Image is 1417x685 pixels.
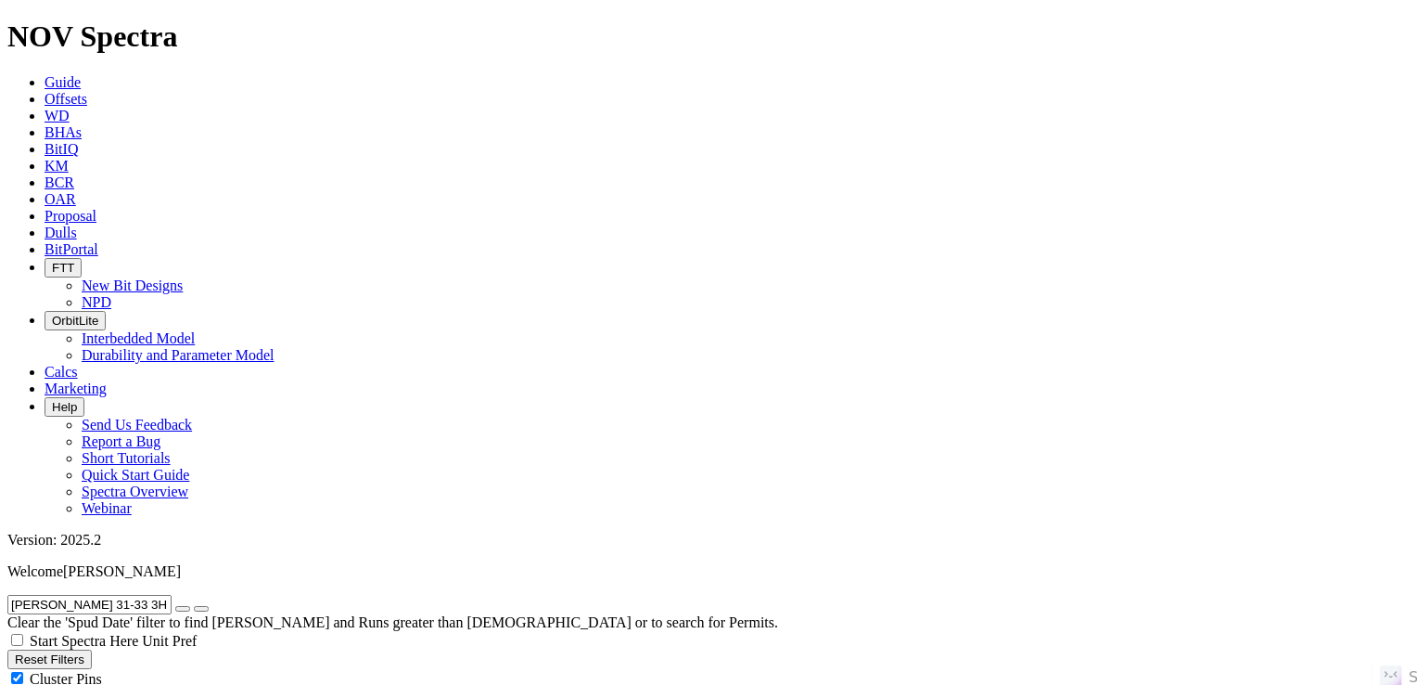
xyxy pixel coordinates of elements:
[45,208,96,224] a: Proposal
[45,225,77,240] a: Dulls
[82,467,189,483] a: Quick Start Guide
[82,278,183,293] a: New Bit Designs
[52,400,77,414] span: Help
[82,433,160,449] a: Report a Bug
[45,174,74,190] a: BCR
[82,330,195,346] a: Interbedded Model
[52,314,98,328] span: OrbitLite
[7,19,1410,54] h1: NOV Spectra
[82,500,132,516] a: Webinar
[30,633,138,649] span: Start Spectra Here
[7,563,1410,580] p: Welcome
[45,124,82,140] a: BHAs
[142,633,197,649] span: Unit Pref
[45,108,70,123] a: WD
[45,91,87,107] a: Offsets
[63,563,181,579] span: [PERSON_NAME]
[45,311,106,330] button: OrbitLite
[7,532,1410,549] div: Version: 2025.2
[7,650,92,669] button: Reset Filters
[82,347,274,363] a: Durability and Parameter Model
[45,191,76,207] a: OAR
[82,294,111,310] a: NPD
[45,141,78,157] a: BitIQ
[82,417,192,433] a: Send Us Feedback
[11,634,23,646] input: Start Spectra Here
[82,484,188,499] a: Spectra Overview
[45,397,84,417] button: Help
[82,450,171,466] a: Short Tutorials
[52,261,74,275] span: FTT
[45,241,98,257] a: BitPortal
[7,595,172,614] input: Search
[45,364,78,380] a: Calcs
[45,258,82,278] button: FTT
[45,381,107,396] a: Marketing
[45,74,81,90] a: Guide
[45,158,69,174] a: KM
[7,614,778,630] span: Clear the 'Spud Date' filter to find [PERSON_NAME] and Runs greater than [DEMOGRAPHIC_DATA] or to...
